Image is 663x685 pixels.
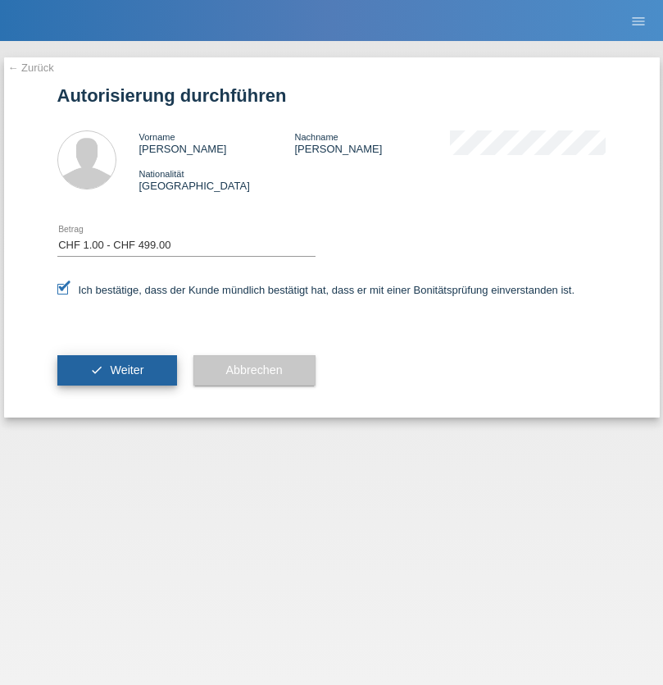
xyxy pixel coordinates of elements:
[139,167,295,192] div: [GEOGRAPHIC_DATA]
[57,355,177,386] button: check Weiter
[57,284,575,296] label: Ich bestätige, dass der Kunde mündlich bestätigt hat, dass er mit einer Bonitätsprüfung einversta...
[139,130,295,155] div: [PERSON_NAME]
[193,355,316,386] button: Abbrechen
[630,13,647,30] i: menu
[622,16,655,25] a: menu
[139,132,175,142] span: Vorname
[90,363,103,377] i: check
[139,169,184,179] span: Nationalität
[226,363,283,377] span: Abbrechen
[110,363,143,377] span: Weiter
[294,132,338,142] span: Nachname
[294,130,450,155] div: [PERSON_NAME]
[8,62,54,74] a: ← Zurück
[57,85,606,106] h1: Autorisierung durchführen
